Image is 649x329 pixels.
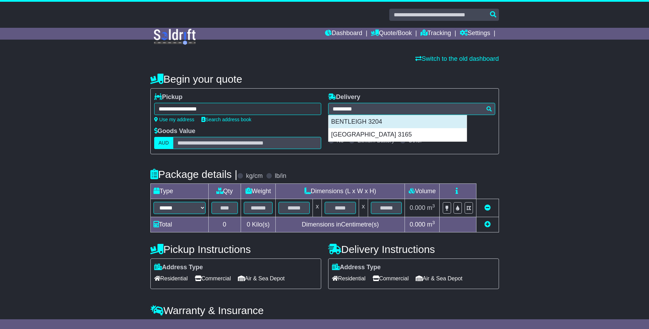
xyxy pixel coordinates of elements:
a: Settings [460,28,490,40]
span: Commercial [373,273,409,284]
label: Goods Value [154,128,195,135]
a: Switch to the old dashboard [415,55,499,62]
a: Search address book [201,117,251,122]
a: Remove this item [484,204,491,211]
span: Residential [154,273,188,284]
span: Air & Sea Depot [238,273,285,284]
a: Add new item [484,221,491,228]
span: Residential [332,273,366,284]
td: Qty [208,184,241,199]
span: Commercial [195,273,231,284]
span: 0 [247,221,250,228]
label: kg/cm [246,172,263,180]
label: Address Type [154,264,203,271]
td: Dimensions (L x W x H) [276,184,405,199]
td: Weight [241,184,276,199]
h4: Delivery Instructions [328,244,499,255]
h4: Warranty & Insurance [150,305,499,316]
typeahead: Please provide city [328,103,495,115]
a: Quote/Book [371,28,412,40]
td: Dimensions in Centimetre(s) [276,217,405,232]
td: x [313,199,322,217]
td: x [359,199,368,217]
label: Address Type [332,264,381,271]
label: Delivery [328,93,360,101]
span: m [427,221,435,228]
span: 0.000 [410,221,425,228]
td: Total [150,217,208,232]
span: 0.000 [410,204,425,211]
h4: Begin your quote [150,73,499,85]
label: Pickup [154,93,183,101]
td: 0 [208,217,241,232]
span: m [427,204,435,211]
a: Tracking [421,28,451,40]
label: AUD [154,137,174,149]
label: lb/in [275,172,286,180]
div: [GEOGRAPHIC_DATA] 3165 [328,128,467,141]
td: Type [150,184,208,199]
span: Air & Sea Depot [416,273,463,284]
h4: Package details | [150,168,238,180]
a: Use my address [154,117,194,122]
a: Dashboard [325,28,362,40]
sup: 3 [432,220,435,225]
h4: Pickup Instructions [150,244,321,255]
sup: 3 [432,203,435,208]
td: Volume [405,184,440,199]
td: Kilo(s) [241,217,276,232]
div: BENTLEIGH 3204 [328,115,467,129]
